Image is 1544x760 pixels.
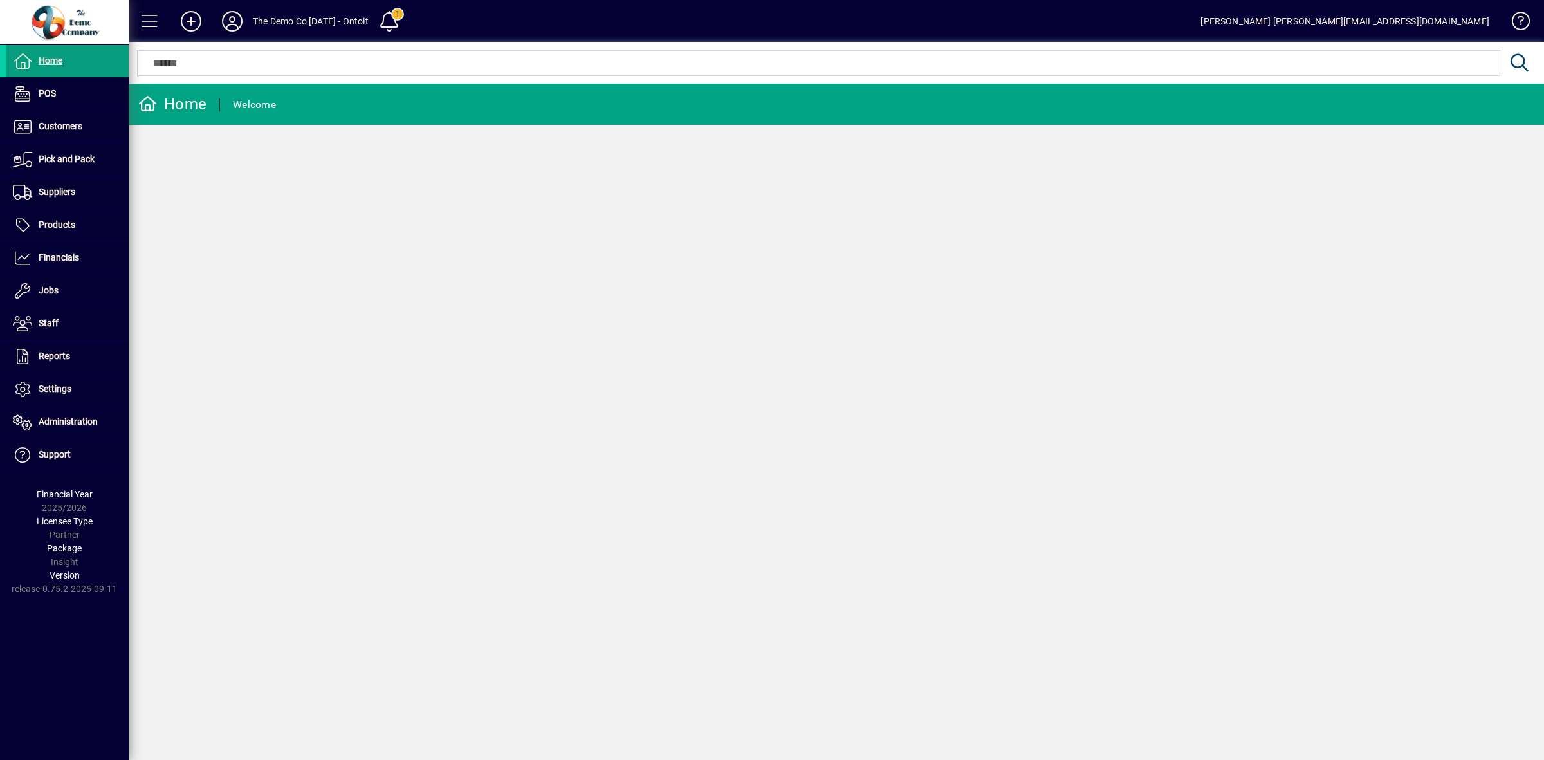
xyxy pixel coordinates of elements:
[39,449,71,459] span: Support
[1502,3,1528,44] a: Knowledge Base
[6,439,129,471] a: Support
[47,543,82,553] span: Package
[212,10,253,33] button: Profile
[6,275,129,307] a: Jobs
[6,111,129,143] a: Customers
[39,384,71,394] span: Settings
[6,78,129,110] a: POS
[39,351,70,361] span: Reports
[253,11,369,32] div: The Demo Co [DATE] - Ontoit
[39,252,79,263] span: Financials
[39,416,98,427] span: Administration
[39,154,95,164] span: Pick and Pack
[39,285,59,295] span: Jobs
[39,55,62,66] span: Home
[39,318,59,328] span: Staff
[6,209,129,241] a: Products
[39,121,82,131] span: Customers
[233,95,276,115] div: Welcome
[6,176,129,209] a: Suppliers
[6,340,129,373] a: Reports
[6,308,129,340] a: Staff
[39,187,75,197] span: Suppliers
[6,242,129,274] a: Financials
[37,516,93,526] span: Licensee Type
[170,10,212,33] button: Add
[6,406,129,438] a: Administration
[39,88,56,98] span: POS
[1200,11,1489,32] div: [PERSON_NAME] [PERSON_NAME][EMAIL_ADDRESS][DOMAIN_NAME]
[6,144,129,176] a: Pick and Pack
[37,489,93,499] span: Financial Year
[138,94,207,115] div: Home
[39,219,75,230] span: Products
[6,373,129,405] a: Settings
[50,570,80,580] span: Version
